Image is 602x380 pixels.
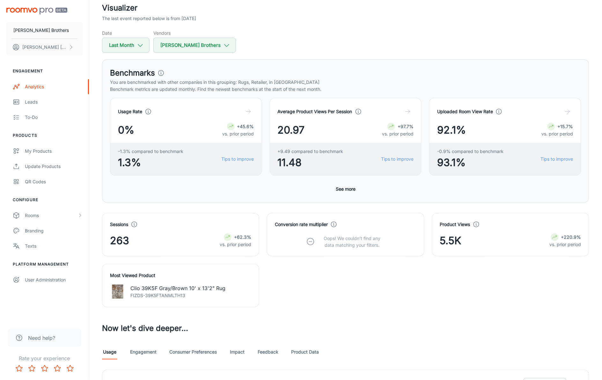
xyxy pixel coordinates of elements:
[230,344,245,360] a: Impact
[110,272,251,279] h4: Most Viewed Product
[51,362,64,375] button: Rate 4 star
[153,30,236,36] h5: Vendors
[13,362,26,375] button: Rate 1 star
[437,108,493,115] h4: Uploaded Room View Rate
[222,156,254,163] a: Tips to improve
[102,323,589,334] h3: Now let's dive deeper...
[25,276,83,283] div: User Administration
[25,178,83,185] div: QR Codes
[25,83,83,90] div: Analytics
[102,344,117,360] a: Usage
[291,344,319,360] a: Product Data
[118,148,183,155] span: -1.3% compared to benchmark
[64,362,77,375] button: Rate 5 star
[440,233,462,248] span: 5.5K
[25,243,83,250] div: Texts
[102,2,589,14] h2: Visualizer
[102,15,196,22] p: The last event reported below is from [DATE]
[437,148,503,155] span: -0.9% compared to benchmark
[169,344,217,360] a: Consumer Preferences
[118,155,183,170] span: 1.3%
[28,334,55,342] span: Need help?
[25,163,83,170] div: Update Products
[550,241,581,248] p: vs. prior period
[278,108,352,115] h4: Average Product Views Per Session
[440,221,470,228] h4: Product Views
[25,99,83,106] div: Leads
[110,79,581,86] p: You are benchmarked with other companies in this grouping: Rugs, Retailer, in [GEOGRAPHIC_DATA]
[381,156,414,163] a: Tips to improve
[220,241,251,248] p: vs. prior period
[26,362,38,375] button: Rate 2 star
[5,354,84,362] p: Rate your experience
[237,124,254,129] strong: +45.6%
[110,284,125,299] img: Clio 39K5F Gray/Brown 10' x 13'2" Rug
[118,108,142,115] h4: Usage Rate
[110,86,581,93] p: Benchmark metrics are updated monthly. Find the newest benchmarks at the start of the next month.
[278,148,343,155] span: +9.49 compared to benchmark
[130,344,157,360] a: Engagement
[6,22,83,39] button: [PERSON_NAME] Brothers
[382,130,414,137] p: vs. prior period
[542,130,573,137] p: vs. prior period
[22,44,67,51] p: [PERSON_NAME] [PERSON_NAME]
[25,212,77,219] div: Rooms
[118,122,134,138] span: 0%
[437,155,503,170] span: 93.1%
[25,227,83,234] div: Branding
[13,27,69,34] p: [PERSON_NAME] Brothers
[153,38,236,53] button: [PERSON_NAME] Brothers
[110,221,128,228] h4: Sessions
[102,30,150,36] h5: Date
[6,39,83,55] button: [PERSON_NAME] [PERSON_NAME]
[333,183,358,195] button: See more
[110,67,155,79] h3: Benchmarks
[278,122,305,138] span: 20.97
[6,8,67,14] img: Roomvo PRO Beta
[437,122,466,138] span: 92.1%
[110,233,129,248] span: 263
[278,155,343,170] span: 11.48
[561,234,581,240] strong: +220.9%
[541,156,573,163] a: Tips to improve
[102,38,150,53] button: Last Month
[398,124,414,129] strong: +97.7%
[130,284,225,292] p: Clio 39K5F Gray/Brown 10' x 13'2" Rug
[319,235,385,248] p: Oops! We couldn’t find any data matching your filters.
[275,221,328,228] h4: Conversion rate multiplier
[234,234,251,240] strong: +62.3%
[25,114,83,121] div: To-do
[130,292,225,299] p: FIZDS-39K5FTANMLTH13
[258,344,278,360] a: Feedback
[38,362,51,375] button: Rate 3 star
[25,148,83,155] div: My Products
[223,130,254,137] p: vs. prior period
[558,124,573,129] strong: +15.7%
